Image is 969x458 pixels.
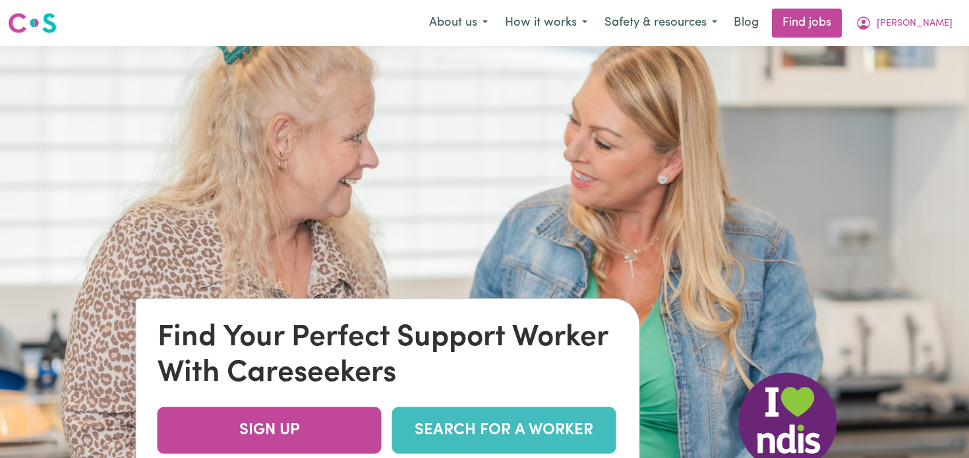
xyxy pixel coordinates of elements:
iframe: Button to launch messaging window [916,405,958,447]
img: Careseekers logo [8,11,57,35]
button: About us [421,9,496,37]
a: Blog [726,9,767,38]
button: My Account [847,9,961,37]
button: How it works [496,9,596,37]
a: SEARCH FOR A WORKER [392,407,616,454]
button: Safety & resources [596,9,726,37]
div: Find Your Perfect Support Worker With Careseekers [158,320,618,391]
a: Find jobs [772,9,842,38]
span: [PERSON_NAME] [877,16,953,31]
a: Careseekers logo [8,8,57,38]
a: SIGN UP [158,407,382,454]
